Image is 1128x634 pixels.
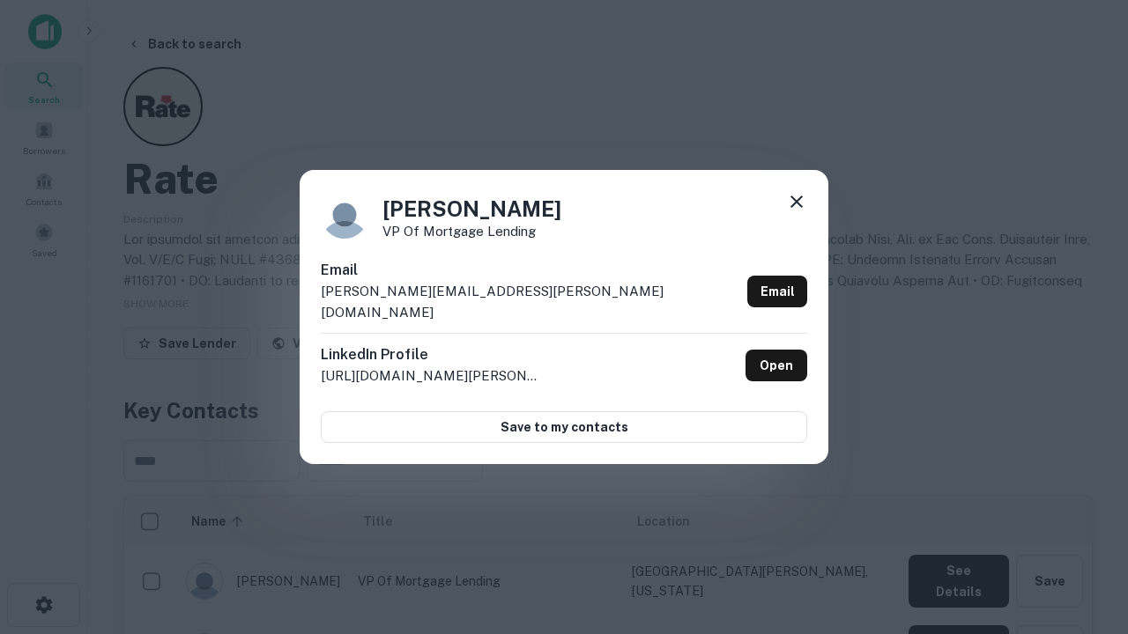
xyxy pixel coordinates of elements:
a: Open [746,350,807,381]
img: 9c8pery4andzj6ohjkjp54ma2 [321,191,368,239]
h6: Email [321,260,740,281]
iframe: Chat Widget [1040,437,1128,521]
h4: [PERSON_NAME] [382,193,561,225]
p: VP of Mortgage Lending [382,225,561,238]
p: [PERSON_NAME][EMAIL_ADDRESS][PERSON_NAME][DOMAIN_NAME] [321,281,740,322]
p: [URL][DOMAIN_NAME][PERSON_NAME] [321,365,541,387]
a: Email [747,276,807,307]
h6: LinkedIn Profile [321,344,541,365]
button: Save to my contacts [321,411,807,443]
